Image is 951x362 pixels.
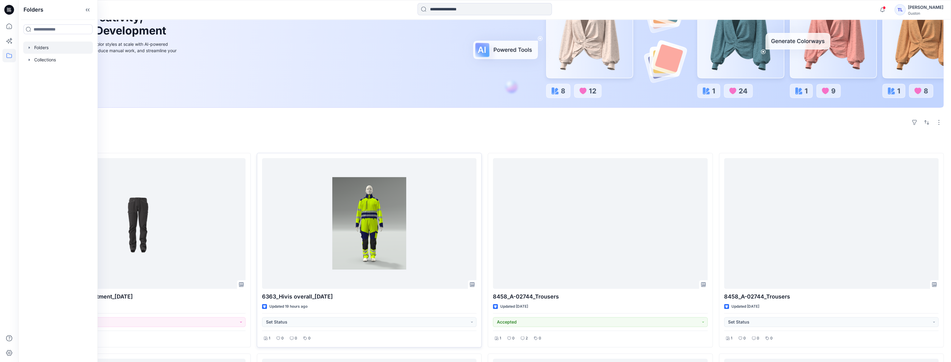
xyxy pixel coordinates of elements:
a: 8458_A-02744_Trousers [493,158,708,289]
p: 0 [539,335,541,342]
a: Discover more [41,67,178,80]
p: 0 [512,335,515,342]
h1: Unleash Creativity, Speed Up Development [41,11,169,37]
p: 0 [281,335,284,342]
p: 0 [743,335,746,342]
a: 8458_A-02744_Trousers [724,158,939,289]
p: 0 [770,335,773,342]
p: 0 [308,335,311,342]
a: 6363_Hivis overall_01-09-2025 [262,158,477,289]
p: 8458_A-02744_Trousers [493,292,708,301]
p: Updated [DATE] [731,303,759,310]
p: 6363_Hivis overall_[DATE] [262,292,477,301]
p: Updated 19 hours ago [269,303,308,310]
p: FW_ 1428_3D New Adjustment_[DATE] [31,292,246,301]
p: 0 [757,335,759,342]
p: 1 [500,335,501,342]
div: Explore ideas faster and recolor styles at scale with AI-powered tools that boost creativity, red... [41,41,178,60]
p: 2 [526,335,528,342]
div: Guston [908,11,943,16]
p: Updated [DATE] [500,303,528,310]
div: TL [895,4,905,15]
a: FW_ 1428_3D New Adjustment_09-09-2025 [31,158,246,289]
div: [PERSON_NAME] [908,4,943,11]
p: 8458_A-02744_Trousers [724,292,939,301]
p: 1 [731,335,732,342]
h4: Styles [26,139,944,147]
p: 0 [295,335,297,342]
p: 1 [269,335,270,342]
